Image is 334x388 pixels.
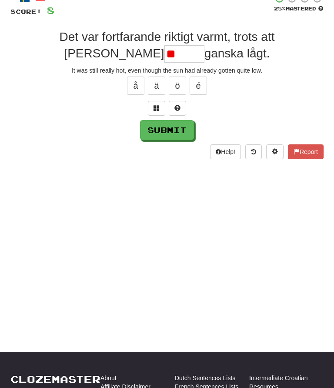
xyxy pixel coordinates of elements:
button: å [127,77,144,95]
div: It was still really hot, even though the sun had already gotten quite low. [10,67,324,75]
span: Score: [10,8,42,16]
button: ä [148,77,165,95]
span: ganska lågt. [204,47,270,60]
span: 25 % [274,6,286,12]
span: 8 [47,5,54,16]
span: Det var fortfarande riktigt varmt, trots att [PERSON_NAME] [60,30,275,60]
a: Dutch Sentences Lists [175,374,235,383]
a: Clozemaster [10,374,100,385]
button: Submit [140,120,194,140]
div: Mastered [273,6,324,13]
button: é [190,77,207,95]
a: About [100,374,117,383]
button: Help! [210,145,241,160]
button: Switch sentence to multiple choice alt+p [148,101,165,116]
button: Round history (alt+y) [245,145,262,160]
button: Report [288,145,324,160]
button: ö [169,77,186,95]
button: Single letter hint - you only get 1 per sentence and score half the points! alt+h [169,101,186,116]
